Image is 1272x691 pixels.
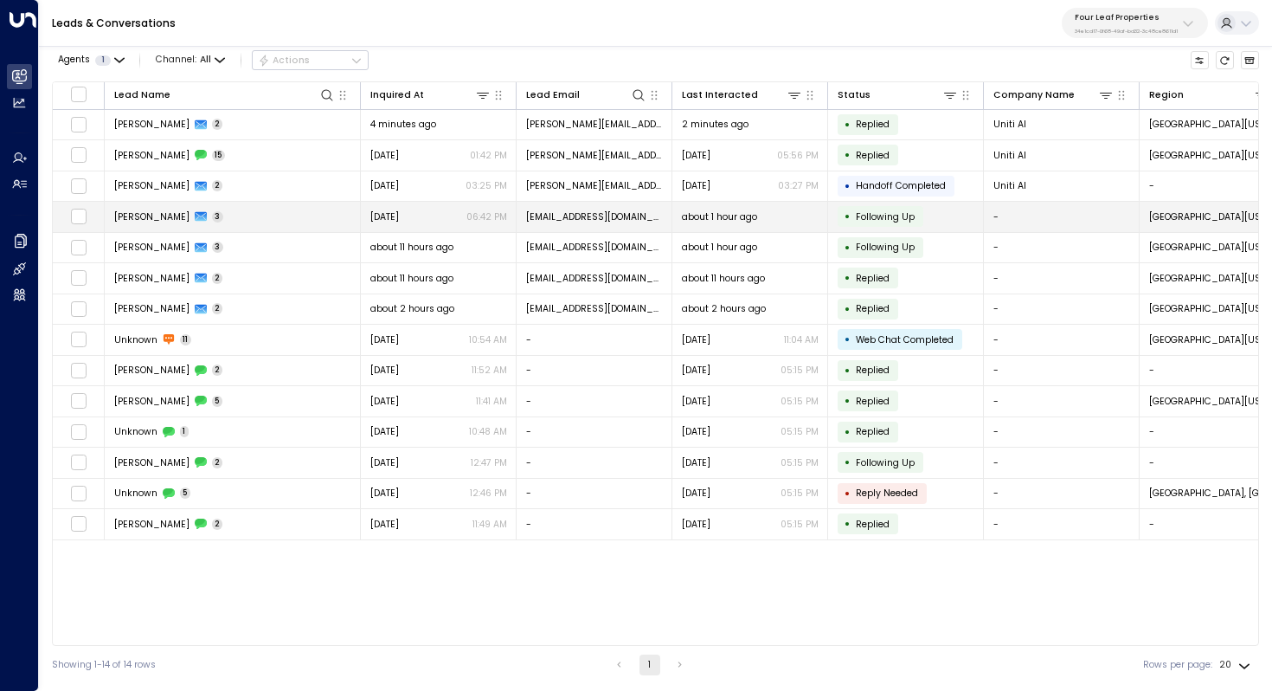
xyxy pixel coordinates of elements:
[212,519,223,530] span: 2
[370,87,491,103] div: Inquired At
[781,425,819,438] p: 05:15 PM
[984,479,1140,509] td: -
[984,202,1140,232] td: -
[70,362,87,378] span: Toggle select row
[526,272,663,285] span: pettanyamatheny3@gmail.com
[856,149,890,162] span: Replied
[639,655,660,675] button: page 1
[784,333,819,346] p: 11:04 AM
[682,456,710,469] span: Aug 27, 2025
[212,242,224,253] span: 3
[984,294,1140,325] td: -
[993,118,1026,131] span: Uniti AI
[517,479,672,509] td: -
[70,423,87,440] span: Toggle select row
[517,386,672,417] td: -
[682,272,765,285] span: about 11 hours ago
[856,302,890,315] span: Replied
[682,518,710,531] span: Aug 27, 2025
[212,180,223,191] span: 2
[845,113,851,136] div: •
[984,263,1140,294] td: -
[370,302,454,315] span: about 2 hours ago
[845,451,851,474] div: •
[856,518,890,531] span: Replied
[682,210,757,223] span: about 1 hour ago
[781,364,819,377] p: 05:15 PM
[212,396,223,407] span: 5
[212,303,223,314] span: 2
[845,421,851,443] div: •
[52,16,176,30] a: Leads & Conversations
[114,87,170,103] div: Lead Name
[517,448,672,478] td: -
[70,516,87,533] span: Toggle select row
[212,211,224,223] span: 3
[845,298,851,320] div: •
[370,272,453,285] span: about 11 hours ago
[70,116,87,132] span: Toggle select row
[517,509,672,539] td: -
[856,210,915,223] span: Following Up
[370,87,424,103] div: Inquired At
[845,175,851,197] div: •
[993,179,1026,192] span: Uniti AI
[777,149,819,162] p: 05:56 PM
[682,87,803,103] div: Last Interacted
[856,118,890,131] span: Replied
[682,395,710,408] span: Aug 27, 2025
[114,179,190,192] span: Kerric Knowles
[180,426,190,437] span: 1
[984,356,1140,386] td: -
[1143,658,1212,672] label: Rows per page:
[114,364,190,377] span: Owen Hunt
[212,273,223,284] span: 2
[682,487,710,500] span: Aug 27, 2025
[258,55,311,67] div: Actions
[471,456,507,469] p: 12:47 PM
[370,179,399,192] span: Yesterday
[472,364,507,377] p: 11:52 AM
[778,179,819,192] p: 03:27 PM
[856,487,918,500] span: Reply Needed
[70,86,87,102] span: Toggle select all
[70,147,87,164] span: Toggle select row
[114,272,190,285] span: Tanya Benjamin
[114,395,190,408] span: Lisa Lane
[370,333,399,346] span: Yesterday
[682,241,757,254] span: about 1 hour ago
[526,87,647,103] div: Lead Email
[52,51,129,69] button: Agents1
[984,448,1140,478] td: -
[682,364,710,377] span: Aug 27, 2025
[984,509,1140,539] td: -
[845,205,851,228] div: •
[70,178,87,194] span: Toggle select row
[526,87,580,103] div: Lead Email
[151,51,230,69] span: Channel:
[370,487,399,500] span: Aug 20, 2025
[1149,87,1270,103] div: Region
[252,50,369,71] div: Button group with a nested menu
[70,209,87,225] span: Toggle select row
[1149,87,1184,103] div: Region
[114,149,190,162] span: Kerric Knowles
[856,333,954,346] span: Web Chat Completed
[526,118,663,131] span: kerric@getuniti.com
[526,302,663,315] span: queensonyat@gmail.com
[370,118,436,131] span: 4 minutes ago
[526,179,663,192] span: kerric@getuniti.com
[781,456,819,469] p: 05:15 PM
[1075,28,1178,35] p: 34e1cd17-0f68-49af-bd32-3c48ce8611d1
[845,390,851,412] div: •
[114,518,190,531] span: John Miller
[781,487,819,500] p: 05:15 PM
[517,356,672,386] td: -
[95,55,111,66] span: 1
[469,425,507,438] p: 10:48 AM
[856,364,890,377] span: Replied
[114,87,336,103] div: Lead Name
[682,87,758,103] div: Last Interacted
[1062,8,1208,38] button: Four Leaf Properties34e1cd17-0f68-49af-bd32-3c48ce8611d1
[993,87,1075,103] div: Company Name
